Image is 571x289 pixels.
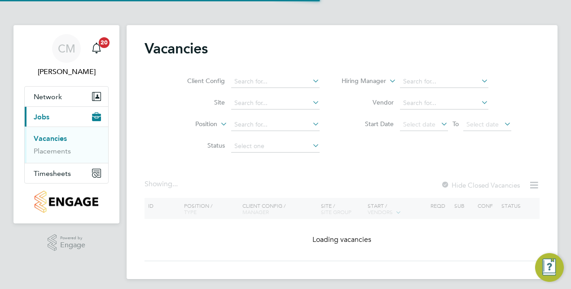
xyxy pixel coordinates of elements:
[34,113,49,121] span: Jobs
[24,34,109,77] a: CM[PERSON_NAME]
[13,25,119,223] nav: Main navigation
[466,120,499,128] span: Select date
[24,66,109,77] span: Calum Madden
[25,127,108,163] div: Jobs
[450,118,461,130] span: To
[173,141,225,149] label: Status
[34,169,71,178] span: Timesheets
[535,253,564,282] button: Engage Resource Center
[25,107,108,127] button: Jobs
[403,120,435,128] span: Select date
[99,37,110,48] span: 20
[342,120,394,128] label: Start Date
[60,241,85,249] span: Engage
[231,75,320,88] input: Search for...
[34,134,67,143] a: Vacancies
[334,77,386,86] label: Hiring Manager
[60,234,85,242] span: Powered by
[34,92,62,101] span: Network
[173,77,225,85] label: Client Config
[166,120,217,129] label: Position
[34,147,71,155] a: Placements
[231,140,320,153] input: Select one
[58,43,75,54] span: CM
[231,97,320,109] input: Search for...
[48,234,86,251] a: Powered byEngage
[35,191,98,213] img: countryside-properties-logo-retina.png
[173,98,225,106] label: Site
[88,34,105,63] a: 20
[24,191,109,213] a: Go to home page
[441,181,520,189] label: Hide Closed Vacancies
[145,39,208,57] h2: Vacancies
[172,180,178,188] span: ...
[25,87,108,106] button: Network
[400,97,488,109] input: Search for...
[25,163,108,183] button: Timesheets
[145,180,180,189] div: Showing
[400,75,488,88] input: Search for...
[342,98,394,106] label: Vendor
[231,118,320,131] input: Search for...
